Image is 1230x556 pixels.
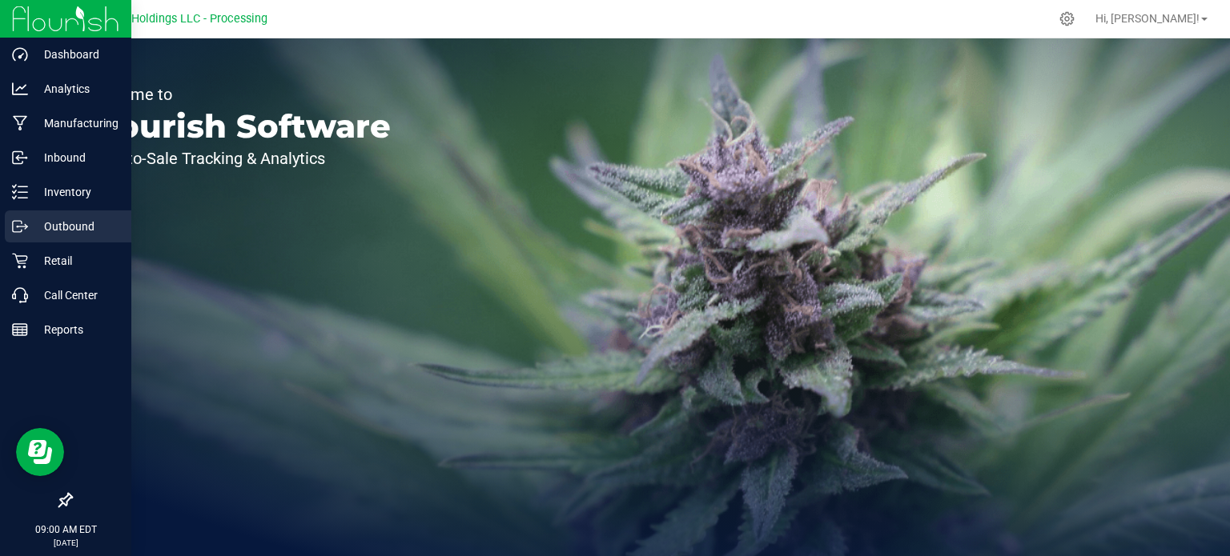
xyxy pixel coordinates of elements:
inline-svg: Reports [12,322,28,338]
p: Reports [28,320,124,339]
inline-svg: Retail [12,253,28,269]
p: Welcome to [86,86,391,102]
inline-svg: Inventory [12,184,28,200]
p: Retail [28,251,124,270]
p: Call Center [28,286,124,305]
p: Analytics [28,79,124,98]
p: 09:00 AM EDT [7,522,124,537]
p: Outbound [28,217,124,236]
inline-svg: Manufacturing [12,115,28,131]
p: [DATE] [7,537,124,549]
div: Manage settings [1057,11,1077,26]
p: Inventory [28,182,124,202]
iframe: Resource center [16,428,64,476]
p: Seed-to-Sale Tracking & Analytics [86,150,391,166]
inline-svg: Analytics [12,81,28,97]
p: Inbound [28,148,124,167]
p: Dashboard [28,45,124,64]
inline-svg: Dashboard [12,46,28,62]
span: Riviera Creek Holdings LLC - Processing [59,12,267,26]
p: Flourish Software [86,110,391,142]
p: Manufacturing [28,114,124,133]
inline-svg: Call Center [12,287,28,303]
span: Hi, [PERSON_NAME]! [1095,12,1200,25]
inline-svg: Inbound [12,150,28,166]
inline-svg: Outbound [12,218,28,234]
